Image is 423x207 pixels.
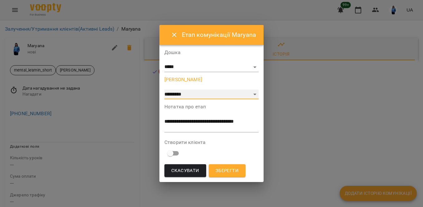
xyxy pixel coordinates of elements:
button: Зберегти [209,164,246,177]
label: Дошка [164,50,259,55]
label: [PERSON_NAME] [164,77,259,82]
span: Зберегти [216,167,239,175]
button: Скасувати [164,164,206,177]
label: Створити клієнта [164,140,259,145]
h6: Етап комунікації Maryana [182,30,256,40]
button: Close [167,27,182,42]
span: Скасувати [171,167,199,175]
label: Нотатка про етап [164,104,259,109]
